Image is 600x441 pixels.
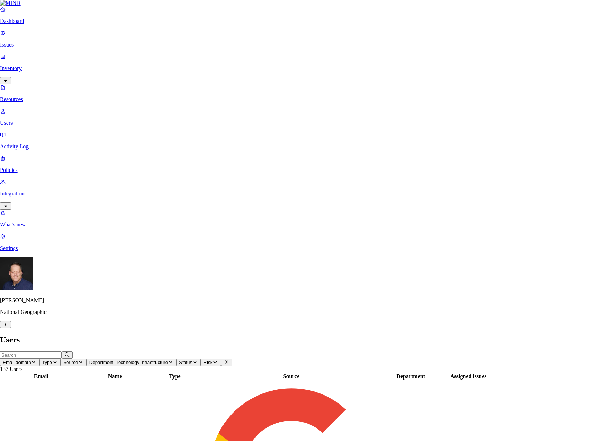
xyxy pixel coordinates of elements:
[89,360,168,365] span: Department: Technology Infrastructure
[63,360,78,365] span: Source
[83,373,147,380] div: Name
[3,360,31,365] span: Email domain
[203,360,212,365] span: Risk
[382,373,440,380] div: Department
[441,373,495,380] div: Assigned issues
[202,373,380,380] div: Source
[149,373,201,380] div: Type
[42,360,52,365] span: Type
[1,373,81,380] div: Email
[179,360,192,365] span: Status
